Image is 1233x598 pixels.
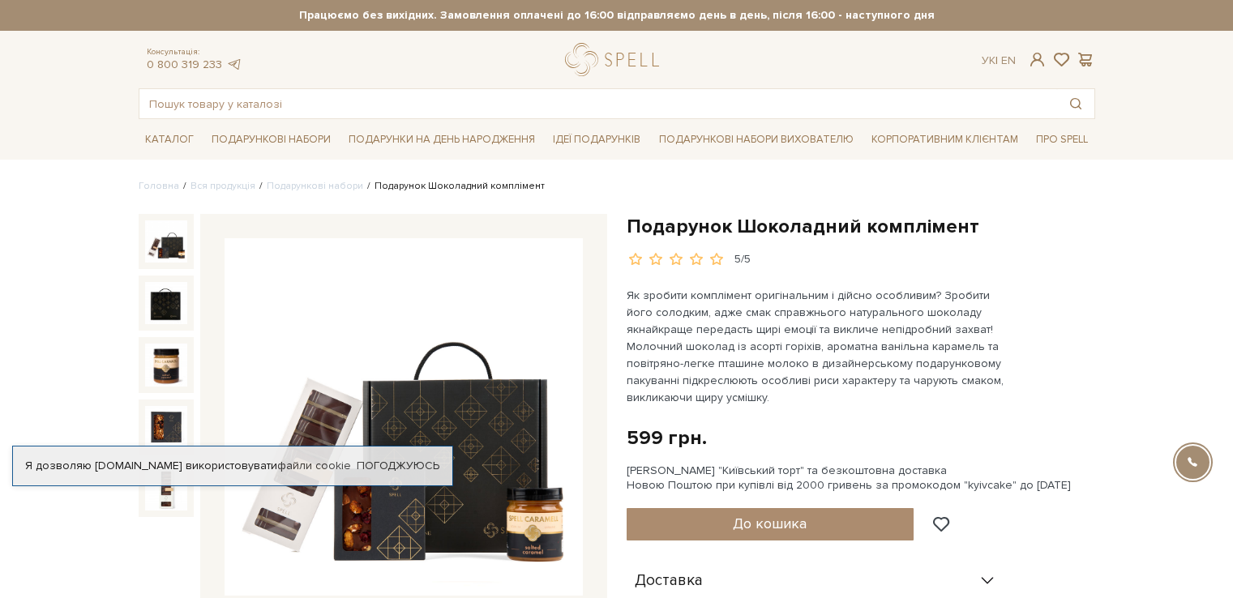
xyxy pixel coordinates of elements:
a: Подарункові набори [205,127,337,152]
strong: Працюємо без вихідних. Замовлення оплачені до 16:00 відправляємо день в день, після 16:00 - насту... [139,8,1095,23]
div: 5/5 [734,252,751,267]
a: logo [565,43,666,76]
a: Головна [139,180,179,192]
a: Корпоративним клієнтам [865,126,1025,153]
div: Ук [982,53,1016,68]
a: Про Spell [1030,127,1094,152]
span: | [995,53,998,67]
img: Подарунок Шоколадний комплімент [145,220,187,263]
a: Подарункові набори [267,180,363,192]
img: Подарунок Шоколадний комплімент [145,344,187,386]
span: Доставка [635,574,703,588]
a: En [1001,53,1016,67]
a: Ідеї подарунків [546,127,647,152]
button: До кошика [627,508,914,540]
img: Подарунок Шоколадний комплімент [145,406,187,448]
input: Пошук товару у каталозі [139,89,1057,118]
span: До кошика [733,515,807,532]
img: Подарунок Шоколадний комплімент [145,468,187,510]
p: Як зробити комплімент оригінальним і дійсно особливим? Зробити його солодким, адже смак справжньо... [627,287,1007,406]
span: Консультація: [147,47,242,58]
a: Подарунки на День народження [342,127,542,152]
a: telegram [226,58,242,71]
img: Подарунок Шоколадний комплімент [145,282,187,324]
a: Погоджуюсь [357,459,439,473]
a: Подарункові набори вихователю [653,126,860,153]
a: файли cookie [277,459,351,472]
img: Подарунок Шоколадний комплімент [225,238,583,596]
li: Подарунок Шоколадний комплімент [363,179,545,194]
div: 599 грн. [627,425,707,451]
div: Я дозволяю [DOMAIN_NAME] використовувати [13,459,452,473]
a: Каталог [139,127,200,152]
a: 0 800 319 233 [147,58,222,71]
a: Вся продукція [191,180,255,192]
div: [PERSON_NAME] "Київський торт" та безкоштовна доставка Новою Поштою при купівлі від 2000 гривень ... [627,463,1095,493]
button: Пошук товару у каталозі [1057,89,1094,118]
h1: Подарунок Шоколадний комплімент [627,214,1095,239]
